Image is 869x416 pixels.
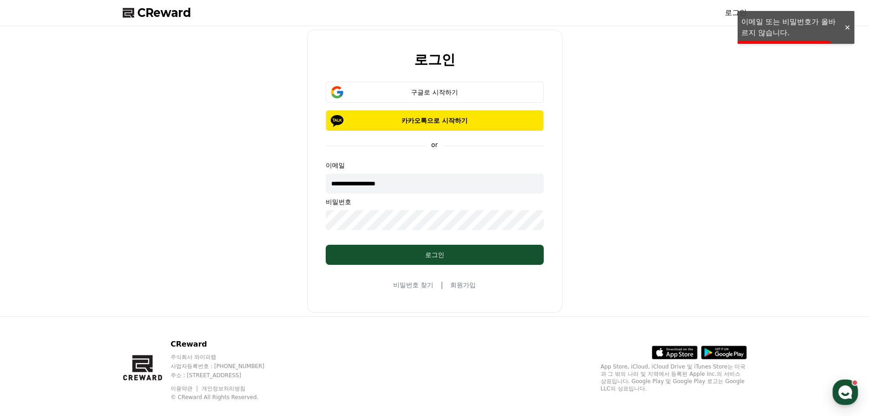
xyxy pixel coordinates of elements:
[326,245,544,265] button: 로그인
[326,82,544,103] button: 구글로 시작하기
[83,304,94,311] span: 대화
[171,353,282,361] p: 주식회사 와이피랩
[118,290,175,312] a: 설정
[137,5,191,20] span: CReward
[123,5,191,20] a: CReward
[426,140,443,149] p: or
[326,110,544,131] button: 카카오톡으로 시작하기
[60,290,118,312] a: 대화
[339,88,531,97] div: 구글로 시작하기
[171,394,282,401] p: © CReward All Rights Reserved.
[414,52,455,67] h2: 로그인
[339,116,531,125] p: 카카오톡으로 시작하기
[601,363,747,392] p: App Store, iCloud, iCloud Drive 및 iTunes Store는 미국과 그 밖의 나라 및 지역에서 등록된 Apple Inc.의 서비스 상표입니다. Goo...
[171,385,199,392] a: 이용약관
[450,280,476,290] a: 회원가입
[29,303,34,311] span: 홈
[344,250,526,259] div: 로그인
[393,280,433,290] a: 비밀번호 찾기
[141,303,152,311] span: 설정
[441,279,443,290] span: |
[3,290,60,312] a: 홈
[171,339,282,350] p: CReward
[171,363,282,370] p: 사업자등록번호 : [PHONE_NUMBER]
[725,7,747,18] a: 로그인
[171,372,282,379] p: 주소 : [STREET_ADDRESS]
[326,161,544,170] p: 이메일
[202,385,245,392] a: 개인정보처리방침
[326,197,544,206] p: 비밀번호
